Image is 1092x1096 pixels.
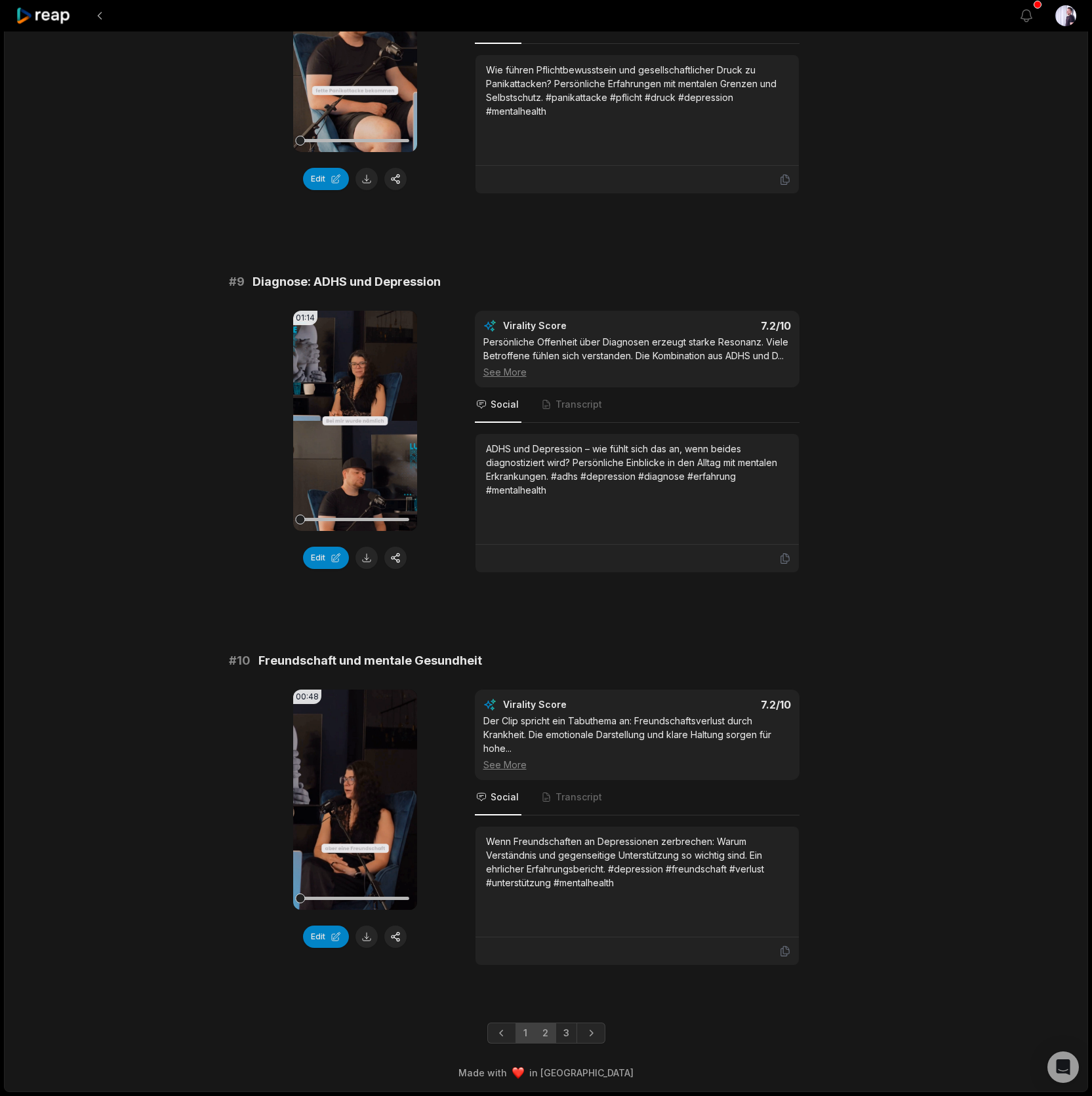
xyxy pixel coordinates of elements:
span: Social [491,791,519,804]
div: ADHS und Depression – wie fühlt sich das an, wenn beides diagnostiziert wird? Persönliche Einblic... [486,442,788,497]
img: heart emoji [512,1067,524,1079]
video: Your browser does not support mp4 format. [293,690,417,910]
nav: Tabs [475,780,799,815]
div: Wenn Freundschaften an Depressionen zerbrechen: Warum Verständnis und gegenseitige Unterstützung ... [486,834,788,890]
div: Open Intercom Messenger [1047,1051,1079,1083]
div: See More [483,758,791,772]
div: 7.2 /10 [650,698,791,711]
div: Virality Score [503,698,644,711]
span: Freundschaft und mentale Gesundheit [258,652,482,670]
a: Page 3 [556,1023,577,1044]
div: Der Clip spricht ein Tabuthema an: Freundschaftsverlust durch Krankheit. Die emotionale Darstellu... [483,714,791,772]
a: Next page [576,1023,605,1044]
div: Persönliche Offenheit über Diagnosen erzeugt starke Resonanz. Viele Betroffene fühlen sich versta... [483,335,791,379]
button: Edit [303,168,349,190]
span: # 9 [229,273,245,291]
button: Edit [303,926,349,948]
a: Page 1 is your current page [516,1023,535,1044]
div: Wie führen Pflichtbewusstsein und gesellschaftlicher Druck zu Panikattacken? Persönliche Erfahrun... [486,63,788,118]
div: See More [483,365,791,379]
a: Previous page [487,1023,516,1044]
div: 7.2 /10 [650,319,791,332]
div: Virality Score [503,319,644,332]
span: Transcript [556,398,602,411]
span: Diagnose: ADHS und Depression [253,273,441,291]
div: Made with in [GEOGRAPHIC_DATA] [16,1066,1076,1080]
span: Social [491,398,519,411]
span: Transcript [556,791,602,804]
a: Page 2 [535,1023,556,1044]
button: Edit [303,547,349,569]
ul: Pagination [487,1023,605,1044]
span: # 10 [229,652,251,670]
nav: Tabs [475,387,799,423]
video: Your browser does not support mp4 format. [293,311,417,531]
